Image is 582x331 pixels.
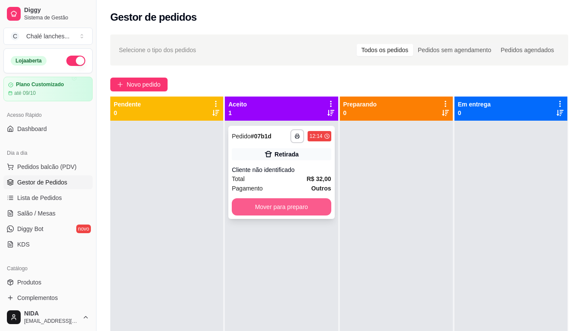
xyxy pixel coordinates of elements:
span: C [11,32,19,41]
div: Catálogo [3,262,93,275]
span: [EMAIL_ADDRESS][DOMAIN_NAME] [24,318,79,325]
button: Mover para preparo [232,198,331,215]
div: Todos os pedidos [357,44,413,56]
a: Plano Customizadoaté 09/10 [3,77,93,101]
a: Complementos [3,291,93,305]
span: Dashboard [17,125,47,133]
div: 12:14 [309,133,322,140]
span: NIDA [24,310,79,318]
div: Loja aberta [11,56,47,66]
span: KDS [17,240,30,249]
span: plus [117,81,123,87]
span: Pedido [232,133,251,140]
strong: R$ 32,00 [307,175,331,182]
p: Aceito [228,100,247,109]
article: até 09/10 [14,90,36,97]
span: Selecione o tipo dos pedidos [119,45,196,55]
article: Plano Customizado [16,81,64,88]
button: NIDA[EMAIL_ADDRESS][DOMAIN_NAME] [3,307,93,328]
div: Pedidos agendados [496,44,559,56]
button: Pedidos balcão (PDV) [3,160,93,174]
div: Acesso Rápido [3,108,93,122]
a: Lista de Pedidos [3,191,93,205]
p: 1 [228,109,247,117]
a: DiggySistema de Gestão [3,3,93,24]
p: Em entrega [458,100,491,109]
strong: # 07b1d [251,133,271,140]
a: Diggy Botnovo [3,222,93,236]
button: Alterar Status [66,56,85,66]
span: Pedidos balcão (PDV) [17,162,77,171]
a: Gestor de Pedidos [3,175,93,189]
span: Gestor de Pedidos [17,178,67,187]
p: Preparando [343,100,377,109]
button: Novo pedido [110,78,168,91]
div: Chalé lanches ... [26,32,69,41]
span: Sistema de Gestão [24,14,89,21]
span: Complementos [17,294,58,302]
span: Salão / Mesas [17,209,56,218]
a: Salão / Mesas [3,206,93,220]
div: Dia a dia [3,146,93,160]
span: Produtos [17,278,41,287]
h2: Gestor de pedidos [110,10,197,24]
span: Lista de Pedidos [17,194,62,202]
span: Total [232,174,245,184]
span: Pagamento [232,184,263,193]
p: Pendente [114,100,141,109]
div: Pedidos sem agendamento [413,44,496,56]
p: 0 [114,109,141,117]
span: Diggy [24,6,89,14]
span: Diggy Bot [17,225,44,233]
div: Cliente não identificado [232,165,331,174]
a: KDS [3,237,93,251]
strong: Outros [311,185,331,192]
a: Dashboard [3,122,93,136]
a: Produtos [3,275,93,289]
span: Novo pedido [127,80,161,89]
p: 0 [343,109,377,117]
div: Retirada [274,150,299,159]
p: 0 [458,109,491,117]
button: Select a team [3,28,93,45]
